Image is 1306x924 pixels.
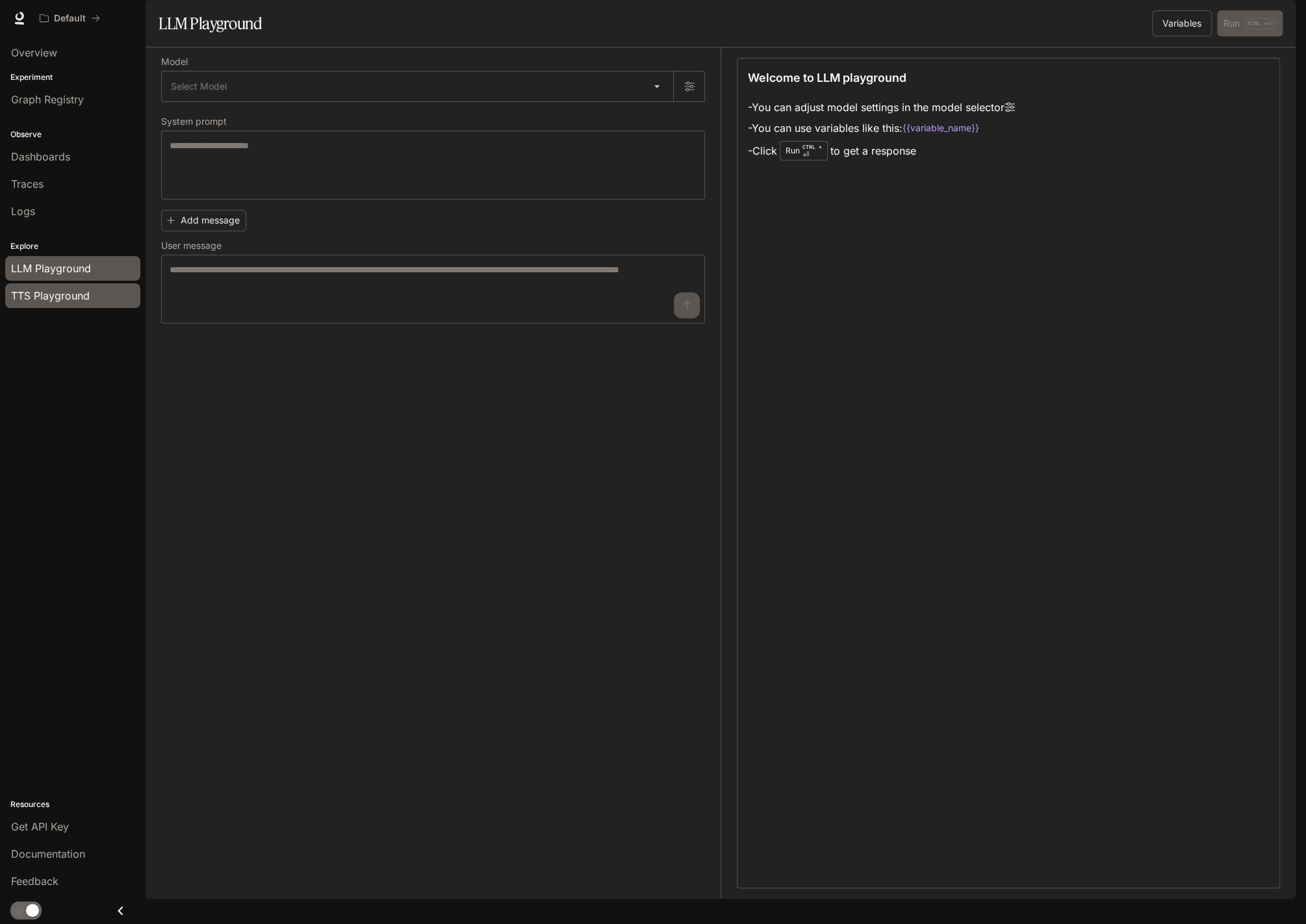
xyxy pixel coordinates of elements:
li: - You can adjust model settings in the model selector [748,97,1015,118]
li: - Click to get a response [748,138,1015,163]
button: All workspaces [34,5,106,31]
p: User message [161,241,222,250]
p: Welcome to LLM playground [748,69,906,86]
p: CTRL + [802,143,822,151]
div: Select Model [162,71,673,101]
span: Select Model [171,80,227,93]
button: Add message [161,210,246,231]
p: ⏎ [802,143,822,159]
code: {{variable_name}} [903,122,979,135]
p: System prompt [161,117,227,126]
h1: LLM Playground [159,10,262,36]
li: - You can use variables like this: [748,118,1015,138]
p: Model [161,57,188,66]
p: Default [54,13,86,24]
button: Variables [1152,10,1212,36]
div: Run [780,141,828,160]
